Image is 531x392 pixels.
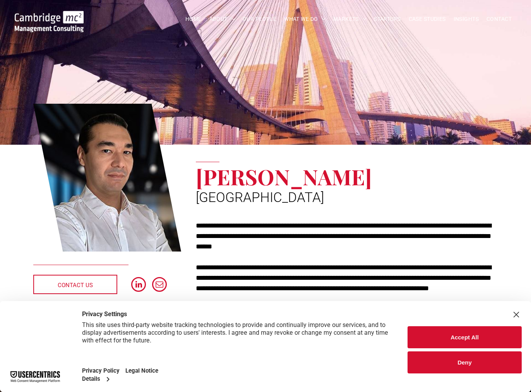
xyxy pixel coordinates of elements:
[131,277,146,294] a: linkedin
[15,12,84,20] a: Your Business Transformed | Cambridge Management Consulting
[329,13,370,25] a: MARKETS
[58,276,93,295] span: CONTACT US
[182,13,206,25] a: HOME
[196,162,372,191] span: [PERSON_NAME]
[239,13,280,25] a: OUR PEOPLE
[405,13,450,25] a: CASE STUDIES
[450,13,483,25] a: INSIGHTS
[33,103,181,253] a: Gustavo Zucchi | Latin America | Cambridge Management Consulting
[196,190,324,205] span: [GEOGRAPHIC_DATA]
[370,13,404,25] a: STARTUPS
[483,13,516,25] a: CONTACT
[152,277,167,294] a: email
[15,11,84,32] img: Go to Homepage
[280,13,329,25] a: WHAT WE DO
[206,13,239,25] a: ABOUT
[33,275,117,294] a: CONTACT US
